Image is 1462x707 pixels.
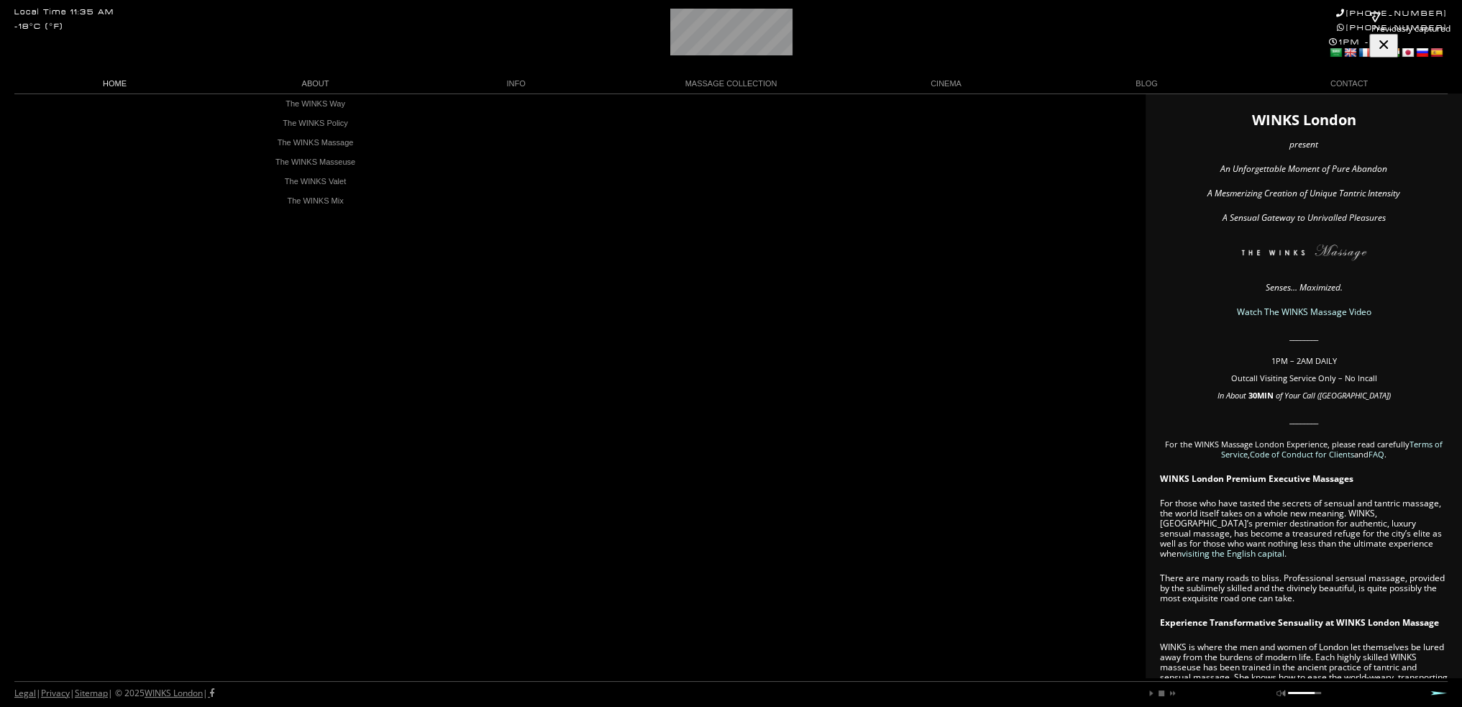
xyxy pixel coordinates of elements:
a: [PHONE_NUMBER] [1337,23,1448,32]
div: | | | © 2025 | [14,682,214,705]
a: The WINKS Valet [255,172,377,191]
a: ABOUT [215,74,416,93]
p: ________ [1160,415,1448,425]
a: CONTACT [1247,74,1448,93]
a: Russian [1415,47,1428,58]
em: Senses… Maximized. [1266,281,1343,293]
a: The WINKS Massage [255,133,377,152]
a: Watch The WINKS Massage Video [1237,306,1371,318]
a: French [1358,47,1371,58]
a: Sitemap [75,687,108,699]
a: mute [1276,689,1285,698]
a: Hindi [1386,47,1399,58]
a: next [1167,689,1176,698]
a: The WINKS Mix [255,191,377,211]
div: 1PM - 2AM [1329,37,1448,60]
a: The WINKS Policy [255,114,377,133]
div: -18°C (°F) [14,23,63,31]
a: Legal [14,687,36,699]
a: Next [1430,690,1448,695]
a: FAQ [1369,449,1384,460]
a: Spanish [1430,47,1443,58]
em: A Mesmerizing Creation of Unique Tantric Intensity [1207,187,1400,199]
a: Japanese [1401,47,1414,58]
div: Local Time 11:35 AM [14,9,114,17]
span: 30 [1248,390,1257,401]
a: Code of Conduct for Clients [1250,449,1354,460]
a: stop [1157,689,1166,698]
em: A Sensual Gateway to Unrivalled Pleasures [1223,211,1386,224]
img: The WINKS London Massage [1198,245,1410,266]
a: WINKS London [145,687,203,699]
em: In About [1217,390,1246,401]
strong: Experience Transformative Sensuality at WINKS London Massage [1160,616,1439,629]
a: Privacy [41,687,70,699]
strong: MIN [1257,390,1274,401]
a: Arabic [1329,47,1342,58]
em: An Unforgettable Moment of Pure Abandon [1220,163,1387,175]
span: For the WINKS Massage London Experience, please read carefully , and . [1165,439,1443,460]
a: German [1372,47,1385,58]
a: visiting the English capital [1182,547,1284,560]
p: WINKS is where the men and women of London let themselves be lured away from the burdens of moder... [1160,642,1448,703]
p: There are many roads to bliss. Professional sensual massage, provided by the sublimely skilled an... [1160,573,1448,603]
a: The WINKS Way [255,94,377,114]
a: CINEMA [846,74,1046,93]
p: ________ [1160,332,1448,342]
a: Terms of Service [1221,439,1443,460]
a: English [1343,47,1356,58]
span: 1PM – 2AM DAILY [1271,355,1337,366]
a: BLOG [1046,74,1247,93]
a: MASSAGE COLLECTION [616,74,846,93]
a: play [1147,689,1156,698]
em: present [1289,138,1318,150]
strong: WINKS London Premium Executive Massages [1160,473,1353,485]
a: INFO [416,74,616,93]
a: HOME [14,74,215,93]
a: The WINKS Masseuse [255,152,377,172]
h1: WINKS London [1160,115,1448,125]
em: of Your Call ([GEOGRAPHIC_DATA]) [1276,390,1391,401]
span: Outcall Visiting Service Only – No Incall [1231,373,1377,383]
a: [PHONE_NUMBER] [1336,9,1448,18]
p: For those who have tasted the secrets of sensual and tantric massage, the world itself takes on a... [1160,498,1448,559]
